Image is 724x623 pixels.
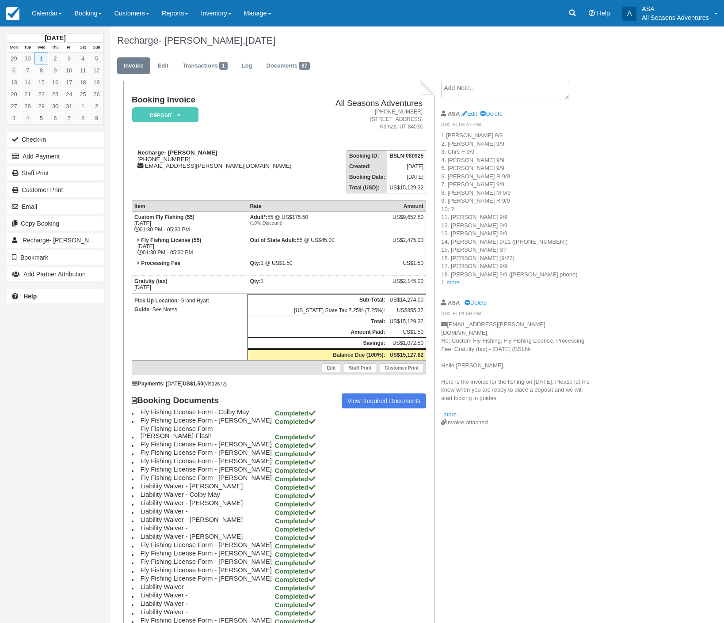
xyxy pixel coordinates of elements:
[134,298,177,304] strong: Pick Up Location
[132,201,248,212] th: Item
[76,88,90,100] a: 25
[48,112,62,124] a: 6
[132,381,163,387] strong: Payments
[7,267,104,281] button: Add Partner Attribution
[248,349,388,361] th: Balance Due (100%):
[34,43,48,53] th: Wed
[275,585,316,592] strong: Completed
[137,149,217,156] strong: Recharge- [PERSON_NAME]
[141,516,273,523] span: Liability Waiver - [PERSON_NAME]
[134,214,194,220] strong: Custom Fly Fishing (55)
[275,601,316,608] strong: Completed
[134,278,168,284] strong: Gratuity (tax)
[48,100,62,112] a: 30
[320,108,423,131] address: [PHONE_NUMBER] [STREET_ADDRESS] Kamas, UT 84036
[183,381,203,387] strong: US$1.50
[275,459,316,466] strong: Completed
[7,166,104,180] a: Staff Print
[275,484,316,491] strong: Completed
[248,258,388,276] td: 1 @ US$1.50
[465,299,487,306] a: Delete
[441,132,590,287] p: 1.[PERSON_NAME] 9/9 2. [PERSON_NAME] 9/9 3. Chrs F 9/9 4. [PERSON_NAME] 9/9 5. [PERSON_NAME] 9/9 ...
[45,34,65,42] strong: [DATE]
[21,88,34,100] a: 21
[134,296,245,305] p: : Grand Hyatt
[275,517,316,525] strong: Completed
[62,53,76,64] a: 3
[447,279,465,286] a: more...
[219,62,228,70] span: 1
[441,121,590,131] em: [DATE] 03:47 PM
[141,408,273,415] span: Fly Fishing License Form - Colby May
[250,260,261,266] strong: Qty
[90,43,103,53] th: Sun
[275,442,316,449] strong: Completed
[275,559,316,566] strong: Completed
[141,608,273,615] span: Liability Waiver -
[141,566,273,574] span: Fly Fishing License Form - [PERSON_NAME]
[347,151,388,162] th: Booking ID:
[347,182,388,193] th: Total (USD):
[90,64,103,76] a: 12
[275,576,316,583] strong: Completed
[275,568,316,575] strong: Completed
[23,237,104,244] span: Recharge- [PERSON_NAME]
[141,260,180,266] strong: Processing Fee
[7,112,21,124] a: 3
[248,316,388,327] th: Total:
[90,76,103,88] a: 19
[141,449,273,456] span: Fly Fishing License Form - [PERSON_NAME]
[132,381,426,387] div: : [DATE] (visa )
[275,501,316,508] strong: Completed
[90,112,103,124] a: 9
[117,57,150,75] a: Invoice
[34,112,48,124] a: 5
[6,7,19,20] img: checkfront-main-nav-mini-logo.png
[299,62,310,70] span: 87
[387,172,426,182] td: [DATE]
[132,276,248,294] td: [DATE]
[141,541,273,548] span: Fly Fishing License Form - [PERSON_NAME]
[7,53,21,64] a: 29
[62,76,76,88] a: 17
[245,35,275,46] span: [DATE]
[7,216,104,230] button: Copy Booking
[48,76,62,88] a: 16
[387,305,426,316] td: US$855.32
[7,233,104,247] a: Recharge- [PERSON_NAME]
[23,293,37,300] b: Help
[7,200,104,214] button: Email
[90,88,103,100] a: 26
[7,64,21,76] a: 6
[34,100,48,112] a: 29
[250,237,297,243] strong: Out of State Adult
[387,201,426,212] th: Amount
[7,132,104,147] button: Check-in
[132,396,227,405] strong: Booking Documents
[141,583,273,590] span: Liability Waiver -
[141,525,273,532] span: Liability Waiver -
[7,100,21,112] a: 27
[62,43,76,53] th: Fri
[141,600,273,607] span: Liability Waiver -
[48,64,62,76] a: 9
[235,57,259,75] a: Log
[347,161,388,172] th: Created:
[387,327,426,338] td: US$1.50
[448,299,460,306] strong: ASA
[250,278,261,284] strong: Qty
[141,533,273,540] span: Liability Waiver - [PERSON_NAME]
[250,220,385,226] em: (10% Discount)
[380,363,423,372] a: Customer Print
[248,305,388,316] td: [US_STATE] State Tax 7.25% (7.25%):
[441,310,590,320] em: [DATE] 01:59 PM
[21,64,34,76] a: 7
[76,43,90,53] th: Sat
[275,476,316,483] strong: Completed
[7,149,104,163] button: Add Payment
[141,575,273,582] span: Fly Fishing License Form - [PERSON_NAME]
[642,4,709,13] p: ASA
[214,381,225,386] small: 2672
[141,237,201,243] strong: Fly Fishing License (55)
[141,417,273,424] span: Fly Fishing License Form - [PERSON_NAME]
